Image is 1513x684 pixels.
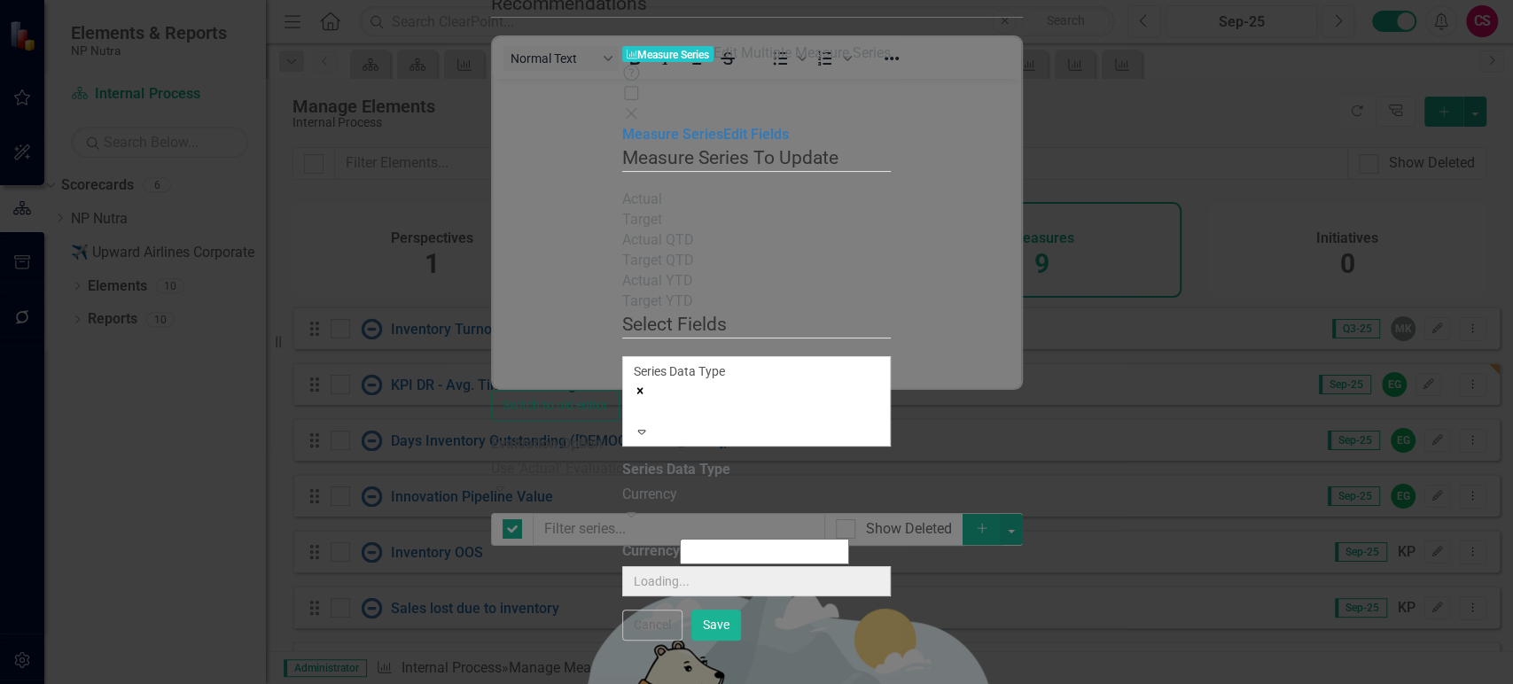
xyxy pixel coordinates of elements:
[622,541,680,562] label: Currency
[622,460,730,480] label: Series Data Type
[691,610,741,641] button: Save
[622,251,694,271] span: Target QTD
[714,44,891,61] span: Edit Multiple Measure Series
[622,485,891,505] div: Currency
[622,311,891,338] legend: Select Fields
[622,291,693,312] span: Target YTD
[622,190,662,210] span: Actual
[634,380,879,398] div: Remove Series Data Type
[634,362,879,380] div: Series Data Type
[622,566,891,596] input: Loading...
[622,144,891,172] legend: Measure Series To Update
[622,271,693,291] span: Actual YTD
[622,46,714,63] span: Measure Series
[622,230,694,251] span: Actual QTD
[723,126,789,143] a: Edit Fields
[622,610,682,641] button: Cancel
[622,210,662,230] span: Target
[622,126,723,143] a: Measure Series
